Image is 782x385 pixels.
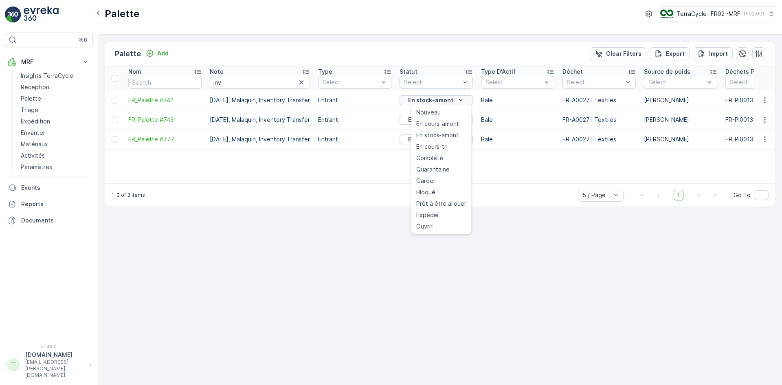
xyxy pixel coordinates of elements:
button: En stock-amont [400,134,473,144]
p: Select [485,78,542,86]
p: En stock-amont [408,135,453,143]
p: Triage [21,106,38,114]
span: En cours-amont [416,120,459,128]
p: Déchets Principal [725,68,775,76]
p: Insights TerraCycle [21,72,73,80]
p: MRF [21,58,77,66]
p: Reports [21,200,90,208]
p: Envanter [21,129,45,137]
p: Reception [21,83,49,91]
span: En cours-tri [416,143,448,151]
a: FR_Palette #743 [128,116,202,124]
span: v 1.48.0 [5,344,93,349]
button: TT[DOMAIN_NAME][EMAIL_ADDRESS][PERSON_NAME][DOMAIN_NAME] [5,351,93,378]
p: Palette [21,95,41,103]
p: Nom [128,68,141,76]
span: En stock-amont [416,131,459,139]
p: Paramètres [21,163,52,171]
p: Palette [105,7,139,20]
a: Triage [18,104,93,116]
td: [PERSON_NAME] [640,90,721,110]
input: Search [128,76,202,89]
p: Activités [21,152,45,160]
a: Matériaux [18,139,93,150]
ul: En stock-amont [411,105,471,234]
a: Expédition [18,116,93,127]
span: 1 [674,190,683,200]
button: MRF [5,54,93,70]
span: Bloqué [416,188,435,196]
td: FR-A0027 I Textiles [558,130,640,149]
p: [EMAIL_ADDRESS][PERSON_NAME][DOMAIN_NAME] [25,359,86,378]
td: [PERSON_NAME] [640,110,721,130]
td: Bale [477,130,558,149]
td: [PERSON_NAME] [640,130,721,149]
td: [DATE], Malaquin, Inventory Transfer [206,110,314,130]
p: Type [318,68,332,76]
td: [DATE], Malaquin, Inventory Transfer [206,130,314,149]
a: Envanter [18,127,93,139]
td: FR-A0027 I Textiles [558,90,640,110]
td: Bale [477,110,558,130]
span: Prêt à être allouer [416,200,466,208]
p: [DOMAIN_NAME] [25,351,86,359]
button: En stock-amont [400,115,473,125]
a: Insights TerraCycle [18,70,93,81]
p: Palette [115,48,141,59]
p: Type D'Actif [481,68,516,76]
p: Statut [400,68,417,76]
a: FR_Palette #742 [128,96,202,104]
a: Activités [18,150,93,161]
div: Toggle Row Selected [112,136,118,143]
p: Events [21,184,90,192]
a: FR_Palette #777 [128,135,202,143]
p: Déchet [562,68,583,76]
td: Entrant [314,90,395,110]
button: Clear Filters [590,47,646,60]
a: Documents [5,212,93,229]
a: Reports [5,196,93,212]
div: TT [7,358,20,371]
p: Matériaux [21,140,48,148]
input: Search [210,76,310,89]
p: Select [323,78,379,86]
span: Quarantaine [416,165,450,174]
a: Reception [18,81,93,93]
p: Select [404,78,460,86]
button: TerraCycle- FR02 -MRF(+02:00) [660,7,775,21]
p: Source de poids [644,68,690,76]
span: Ouvrir [416,222,433,231]
p: ( +02:00 ) [744,11,764,17]
p: Select [648,78,705,86]
img: terracycle.png [660,9,673,18]
button: En stock-amont [400,95,473,105]
span: Garder [416,177,435,185]
p: Import [709,50,728,58]
p: Expédition [21,117,50,125]
p: En stock-amont [408,96,453,104]
span: Nouveau [416,108,441,117]
button: Import [693,47,733,60]
td: Bale [477,90,558,110]
img: logo [5,7,21,23]
p: 1-3 of 3 items [112,192,145,198]
img: logo_light-DOdMpM7g.png [24,7,59,23]
td: FR-A0027 I Textiles [558,110,640,130]
a: Paramètres [18,161,93,173]
a: Events [5,180,93,196]
a: Palette [18,93,93,104]
p: Clear Filters [606,50,641,58]
p: TerraCycle- FR02 -MRF [677,10,740,18]
button: Add [143,48,172,58]
p: Documents [21,216,90,224]
span: Expédié [416,211,439,219]
td: Entrant [314,130,395,149]
button: Export [650,47,690,60]
span: Go To [734,191,751,199]
p: En stock-amont [408,116,453,124]
p: ⌘B [79,37,87,43]
td: [DATE], Malaquin, Inventory Transfer [206,90,314,110]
